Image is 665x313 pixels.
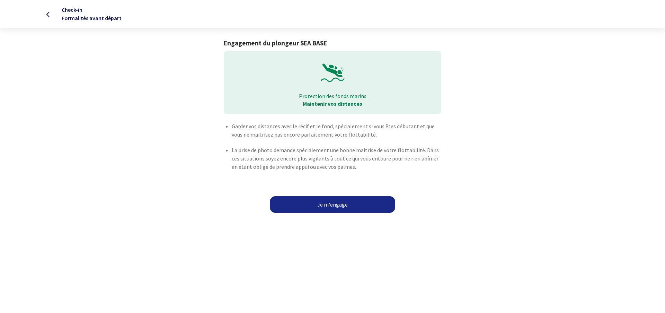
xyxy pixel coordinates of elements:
[232,122,441,139] p: Garder vos distances avec le récif et le fond, spécialement si vous êtes débutant et que vous ne ...
[224,39,441,47] h1: Engagement du plongeur SEA BASE
[229,92,436,100] p: Protection des fonds marins
[270,196,395,213] a: Je m'engage
[303,100,362,107] strong: Maintenir vos distances
[232,146,441,171] p: La prise de photo demande spécialement une bonne maitrise de votre flottabilité. Dans ces situati...
[62,6,122,21] span: Check-in Formalités avant départ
